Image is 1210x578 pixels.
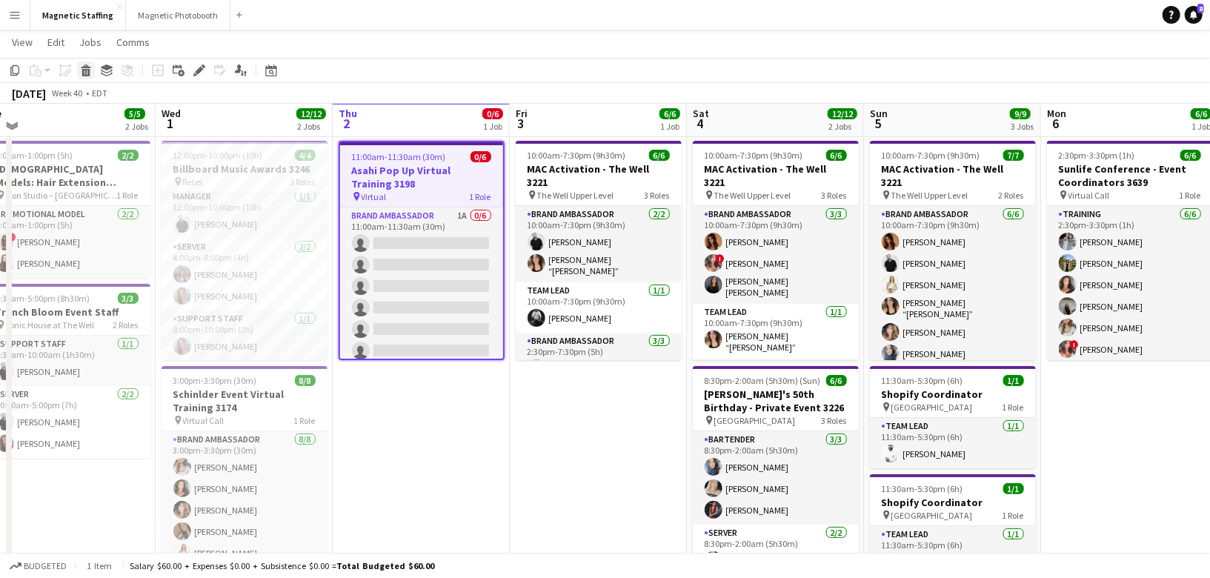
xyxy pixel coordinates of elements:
span: 10:00am-7:30pm (9h30m) [528,150,626,161]
span: Sat [693,107,709,120]
span: 3:00pm-3:30pm (30m) [173,375,257,386]
span: Total Budgeted $60.00 [336,560,434,571]
span: 8 [1197,4,1204,13]
span: 2/2 [118,150,139,161]
span: 1 Role [1003,510,1024,521]
span: 11:30am-5:30pm (6h) [882,375,963,386]
span: 11:30am-5:30pm (6h) [882,483,963,494]
div: 11:30am-5:30pm (6h)1/1Shopify Coordinator [GEOGRAPHIC_DATA]1 RoleTeam Lead1/111:30am-5:30pm (6h)[... [870,366,1036,468]
h3: MAC Activation - The Well 3221 [693,162,859,189]
span: Sun [870,107,888,120]
span: Rebel [183,176,203,187]
app-card-role: Team Lead1/111:30am-5:30pm (6h)[PERSON_NAME] [870,526,1036,577]
span: [GEOGRAPHIC_DATA] [891,510,973,521]
span: 3/3 [118,293,139,304]
div: 11:00am-11:30am (30m)0/6Asahi Pop Up Virtual Training 3198 Virtual1 RoleBrand Ambassador1A0/611:0... [339,141,505,360]
span: 1 Role [117,190,139,201]
app-job-card: 12:00pm-10:00pm (10h)4/4Billboard Music Awards 3246 Rebel3 RolesManager1/112:00pm-10:00pm (10h)[P... [162,141,328,360]
app-job-card: 10:00am-7:30pm (9h30m)6/6MAC Activation - The Well 3221 The Well Upper Level3 RolesBrand Ambassad... [516,141,682,360]
span: [GEOGRAPHIC_DATA] [714,415,796,426]
span: 1 item [82,560,117,571]
span: Comms [116,36,150,49]
span: 1/1 [1003,483,1024,494]
div: [DATE] [12,86,46,101]
span: 6/6 [826,150,847,161]
span: 2:30pm-3:30pm (1h) [1059,150,1135,161]
span: Virtual [362,191,387,202]
span: The Well Upper Level [714,190,791,201]
span: 8:30pm-2:00am (5h30m) (Sun) [705,375,821,386]
span: Week 40 [49,87,86,99]
span: 2 [336,115,357,132]
span: 8/8 [295,375,316,386]
div: 1 Job [483,121,502,132]
span: [GEOGRAPHIC_DATA] [891,402,973,413]
span: 9/9 [1010,108,1031,119]
app-card-role: Manager1/112:00pm-10:00pm (10h)[PERSON_NAME] [162,188,328,239]
span: 1 Role [1003,402,1024,413]
app-card-role: Bartender3/38:30pm-2:00am (5h30m)[PERSON_NAME][PERSON_NAME][PERSON_NAME] [693,431,859,525]
span: 5/5 [124,108,145,119]
span: ! [716,254,725,263]
app-card-role: Team Lead1/110:00am-7:30pm (9h30m)[PERSON_NAME] [516,282,682,333]
span: 4/4 [295,150,316,161]
div: 1 Job [660,121,679,132]
h3: MAC Activation - The Well 3221 [870,162,1036,189]
span: Wed [162,107,181,120]
span: 1 Role [1180,190,1201,201]
h3: Shopify Coordinator [870,388,1036,401]
span: Budgeted [24,561,67,571]
app-job-card: 10:00am-7:30pm (9h30m)6/6MAC Activation - The Well 3221 The Well Upper Level3 RolesBrand Ambassad... [693,141,859,360]
span: 12:00pm-10:00pm (10h) [173,150,263,161]
h3: MAC Activation - The Well 3221 [516,162,682,189]
span: 3 [513,115,528,132]
div: 2 Jobs [125,121,148,132]
span: Mon [1047,107,1066,120]
span: 6/6 [659,108,680,119]
a: Edit [41,33,70,52]
span: 12/12 [828,108,857,119]
span: 6/6 [649,150,670,161]
span: Fri [516,107,528,120]
span: The Well Upper Level [891,190,968,201]
span: 3 Roles [290,176,316,187]
button: Magnetic Staffing [30,1,126,30]
div: 3 Jobs [1011,121,1034,132]
app-card-role: Brand Ambassador6/610:00am-7:30pm (9h30m)[PERSON_NAME][PERSON_NAME][PERSON_NAME][PERSON_NAME] “[P... [870,206,1036,368]
span: 3 Roles [822,190,847,201]
app-job-card: 11:30am-5:30pm (6h)1/1Shopify Coordinator [GEOGRAPHIC_DATA]1 RoleTeam Lead1/111:30am-5:30pm (6h)[... [870,474,1036,577]
span: 6 [1045,115,1066,132]
div: 2 Jobs [297,121,325,132]
span: 1 [159,115,181,132]
app-card-role: Brand Ambassador1A0/611:00am-11:30am (30m) [340,207,503,365]
span: 1 Role [470,191,491,202]
span: 1/1 [1003,375,1024,386]
h3: [PERSON_NAME]'s 50th Birthday - Private Event 3226 [693,388,859,414]
span: 2 Roles [999,190,1024,201]
span: View [12,36,33,49]
span: 10:00am-7:30pm (9h30m) [882,150,980,161]
span: ! [1070,340,1079,349]
span: 2 Roles [113,319,139,330]
span: 3 Roles [645,190,670,201]
app-card-role: Brand Ambassador3/310:00am-7:30pm (9h30m)[PERSON_NAME]![PERSON_NAME][PERSON_NAME] [PERSON_NAME] [693,206,859,304]
a: Jobs [73,33,107,52]
div: EDT [92,87,107,99]
app-job-card: 10:00am-7:30pm (9h30m)7/7MAC Activation - The Well 3221 The Well Upper Level2 RolesBrand Ambassad... [870,141,1036,360]
span: 6/6 [1180,150,1201,161]
span: 0/6 [471,151,491,162]
app-card-role: Team Lead1/110:00am-7:30pm (9h30m)[PERSON_NAME] “[PERSON_NAME]” [PERSON_NAME] [693,304,859,359]
span: The Well Upper Level [537,190,614,201]
app-card-role: Brand Ambassador3/32:30pm-7:30pm (5h) [516,333,682,426]
span: 7/7 [1003,150,1024,161]
app-card-role: Brand Ambassador2/210:00am-7:30pm (9h30m)[PERSON_NAME][PERSON_NAME] “[PERSON_NAME]” [PERSON_NAME] [516,206,682,282]
span: Tonic House at The Well [6,319,95,330]
button: Magnetic Photobooth [126,1,230,30]
div: 2 Jobs [828,121,857,132]
span: 5 [868,115,888,132]
h3: Billboard Music Awards 3246 [162,162,328,176]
